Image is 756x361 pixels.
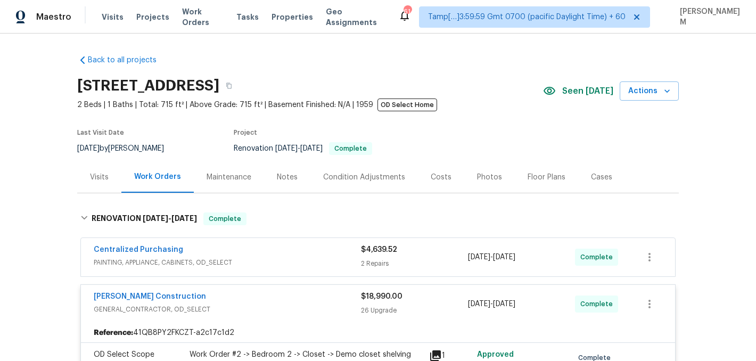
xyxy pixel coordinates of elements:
[77,55,179,65] a: Back to all projects
[361,293,402,300] span: $18,990.00
[272,12,313,22] span: Properties
[493,253,515,261] span: [DATE]
[361,305,468,316] div: 26 Upgrade
[361,258,468,269] div: 2 Repairs
[77,100,543,110] span: 2 Beds | 1 Baths | Total: 715 ft² | Above Grade: 715 ft² | Basement Finished: N/A | 1959
[277,172,298,183] div: Notes
[90,172,109,183] div: Visits
[94,257,361,268] span: PAINTING, APPLIANCE, CABINETS, OD_SELECT
[207,172,251,183] div: Maintenance
[676,6,740,28] span: [PERSON_NAME] M
[330,145,371,152] span: Complete
[143,215,168,222] span: [DATE]
[143,215,197,222] span: -
[275,145,323,152] span: -
[428,12,626,22] span: Tamp[…]3:59:59 Gmt 0700 (pacific Daylight Time) + 60
[94,304,361,315] span: GENERAL_CONTRACTOR, OD_SELECT
[300,145,323,152] span: [DATE]
[361,246,397,253] span: $4,639.52
[477,172,502,183] div: Photos
[528,172,565,183] div: Floor Plans
[580,299,617,309] span: Complete
[468,252,515,262] span: -
[102,12,124,22] span: Visits
[134,171,181,182] div: Work Orders
[493,300,515,308] span: [DATE]
[468,300,490,308] span: [DATE]
[94,327,133,338] b: Reference:
[36,12,71,22] span: Maestro
[404,6,411,17] div: 614
[377,99,437,111] span: OD Select Home
[326,6,385,28] span: Geo Assignments
[431,172,451,183] div: Costs
[323,172,405,183] div: Condition Adjustments
[94,246,183,253] a: Centralized Purchasing
[171,215,197,222] span: [DATE]
[204,214,245,224] span: Complete
[77,145,100,152] span: [DATE]
[77,142,177,155] div: by [PERSON_NAME]
[136,12,169,22] span: Projects
[92,212,197,225] h6: RENOVATION
[468,253,490,261] span: [DATE]
[77,202,679,236] div: RENOVATION [DATE]-[DATE]Complete
[234,129,257,136] span: Project
[182,6,224,28] span: Work Orders
[94,351,154,358] span: OD Select Scope
[236,13,259,21] span: Tasks
[620,81,679,101] button: Actions
[234,145,372,152] span: Renovation
[77,129,124,136] span: Last Visit Date
[81,323,675,342] div: 41QB8PY2FKCZT-a2c17c1d2
[94,293,206,300] a: [PERSON_NAME] Construction
[591,172,612,183] div: Cases
[468,299,515,309] span: -
[562,86,613,96] span: Seen [DATE]
[77,80,219,91] h2: [STREET_ADDRESS]
[219,76,239,95] button: Copy Address
[275,145,298,152] span: [DATE]
[628,85,670,98] span: Actions
[580,252,617,262] span: Complete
